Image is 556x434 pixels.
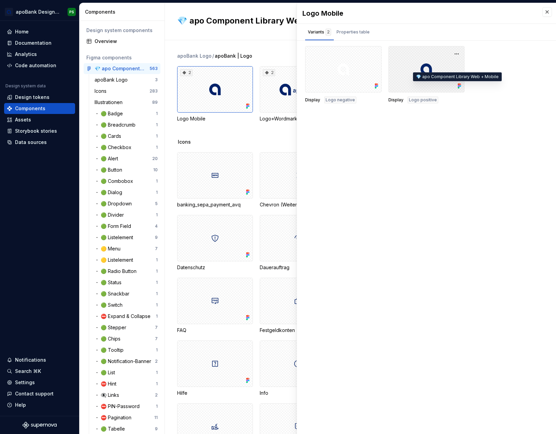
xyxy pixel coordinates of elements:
div: ・ 🟢 Cards [95,133,124,140]
div: 💎 apo Component Library Web + Mobile [413,72,502,81]
span: Logo positive [409,97,437,103]
a: 💎 apo Component Library Web + Mobile563 [84,63,160,74]
div: 1 [156,190,158,195]
div: ・ ⛔ Pagination [95,414,134,421]
div: 10 [153,167,158,173]
div: 1 [156,257,158,263]
a: Illustrationen89 [92,97,160,108]
button: apoBank DesignsystemPS [1,4,78,19]
a: ・ 🟢 Badge1 [92,108,160,119]
div: 3 [155,77,158,83]
div: 5 [155,201,158,206]
a: ・ 🟢 Radio Button1 [92,266,160,277]
span: apoBank | Logo [215,53,252,59]
div: ・ 🟢 Form Field [95,223,134,230]
div: 7 [155,336,158,342]
div: Overview [95,38,158,45]
div: Properties table [337,29,370,35]
div: ・ 🟢 Snackbar [95,290,132,297]
div: Festgeldkonten [260,278,336,334]
div: ・ 🟢 Checkbox [95,144,134,151]
div: Chevron (Weiterleitung) [260,201,336,208]
div: Icons [95,88,109,95]
div: ・ 🟢 Listelement [95,234,136,241]
div: Components [85,9,162,15]
div: apoBank Logo [177,53,212,59]
div: 20 [152,156,158,161]
div: Storybook stories [15,128,57,134]
div: 2 [180,69,193,76]
div: Design system components [86,27,158,34]
div: PS [69,9,74,15]
div: FAQ [177,327,253,334]
div: Settings [15,379,35,386]
div: 1 [156,280,158,285]
div: Code automation [15,62,56,69]
div: Search ⌘K [15,368,41,375]
a: Settings [4,377,75,388]
div: Illustrationen [95,99,125,106]
a: apoBank Logo3 [92,74,160,85]
div: Variants [308,29,331,35]
div: 2 [155,359,158,364]
a: Assets [4,114,75,125]
div: 1 [156,133,158,139]
a: ・ 🟢 Snackbar1 [92,288,160,299]
span: / [212,53,214,59]
div: 7 [155,325,158,330]
div: Logo Mobile [177,115,253,122]
svg: Supernova Logo [23,422,57,429]
a: ・ 🟢 Tooltip1 [92,345,160,356]
div: banking_sepa_payment_avq [177,201,253,208]
div: ・ ⛔ Hint [95,380,119,387]
a: ・ 🟢 Dropdown5 [92,198,160,209]
div: Info [260,341,336,396]
a: ・ 🟢 Status1 [92,277,160,288]
div: ・ 🟢 Tooltip [95,347,126,353]
div: ・ 🟡 Listelement [95,257,136,263]
div: 1 [156,111,158,116]
div: Design system data [5,83,46,89]
span: Display [305,97,320,103]
div: Hilfe [177,390,253,396]
button: Search ⌘K [4,366,75,377]
div: ・ 🟢 Tabelle [95,425,128,432]
a: Documentation [4,38,75,48]
div: 2 [326,29,331,35]
div: ・ 🟢 Alert [95,155,121,162]
div: Dauerauftrag [260,264,336,271]
div: ・ 🟢 Button [95,167,125,173]
a: ・ 🟢 Listelement9 [92,232,160,243]
div: Analytics [15,51,37,58]
div: 2Logo+Wordmark Mobile [260,66,336,122]
a: ・ 🟢 Combobox1 [92,176,160,187]
a: ・ 🟡 Menu7 [92,243,160,254]
a: ・ ⛔ Hint1 [92,378,160,389]
div: ・ 🟢 Radio Button [95,268,139,275]
a: ・ 🟡 Listelement1 [92,255,160,265]
div: ・ 🟢 Breadcrumb [95,121,138,128]
a: Code automation [4,60,75,71]
div: 💎 apo Component Library Web + Mobile [95,65,145,72]
a: ・ 🟢 Alert20 [92,153,160,164]
div: 1 [156,370,158,375]
a: ・ 🟢 Chips7 [92,333,160,344]
span: Display [388,97,403,103]
div: ・ ⛔ Expand & Collapse [95,313,153,320]
a: Overview [84,36,160,47]
div: 1 [156,212,158,218]
div: 1 [156,291,158,296]
div: 563 [149,66,158,71]
div: ・ 🟢 Dropdown [95,200,134,207]
div: apoBank Logo [95,76,130,83]
div: 11 [154,415,158,420]
div: 89 [152,100,158,105]
a: ・ 👁‍🗨 Links2 [92,390,160,401]
div: ・ 🟢 Status [95,279,124,286]
div: 9 [155,235,158,240]
div: ・ 🟢 Divider [95,212,127,218]
div: 1 [156,269,158,274]
button: Notifications [4,355,75,365]
div: ・ 👁‍🗨 Links [95,392,122,399]
button: Contact support [4,388,75,399]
